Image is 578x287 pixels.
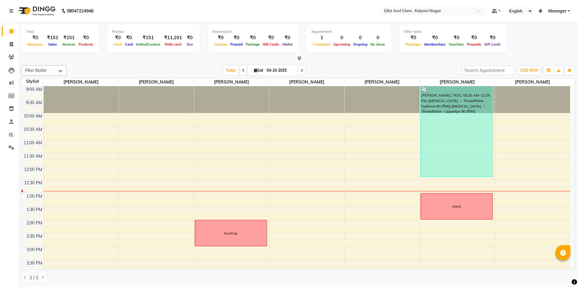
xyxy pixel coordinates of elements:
[369,34,387,41] div: 0
[265,66,295,75] input: 2025-10-04
[229,34,244,41] div: ₹0
[452,204,461,209] div: client
[134,42,162,46] span: Online/Custom
[163,42,183,46] span: Petty cash
[25,233,43,240] div: 2:30 PM
[483,34,502,41] div: ₹0
[25,100,43,106] div: 9:30 AM
[26,29,95,34] div: Total
[212,29,294,34] div: Redemption
[25,247,43,253] div: 3:00 PM
[23,166,43,173] div: 12:00 PM
[281,34,294,41] div: ₹0
[404,34,423,41] div: ₹0
[369,42,387,46] span: No show
[185,42,194,46] span: Due
[112,34,123,41] div: ₹0
[261,42,281,46] span: Gift Cards
[311,29,387,34] div: Appointment
[495,78,570,86] span: [PERSON_NAME]
[25,260,43,266] div: 3:30 PM
[244,42,261,46] span: Package
[123,42,134,46] span: Card
[61,42,77,46] span: Services
[25,193,43,200] div: 1:00 PM
[447,34,465,41] div: ₹0
[311,42,332,46] span: Completed
[352,34,369,41] div: 0
[311,34,332,41] div: 1
[25,220,43,226] div: 2:00 PM
[404,42,423,46] span: Packages
[465,34,483,41] div: ₹0
[22,153,43,159] div: 11:30 AM
[77,42,95,46] span: Products
[26,34,45,41] div: ₹0
[123,34,134,41] div: ₹0
[134,34,162,41] div: ₹151
[47,42,59,46] span: Sales
[229,42,244,46] span: Prepaid
[112,42,123,46] span: Cash
[224,231,238,236] div: touchup
[269,78,344,86] span: [PERSON_NAME]
[332,42,352,46] span: Upcoming
[465,42,483,46] span: Prepaids
[519,66,539,75] button: ADD NEW
[548,8,566,14] span: Manager
[420,78,495,86] span: [PERSON_NAME]
[25,68,46,73] span: Filter Stylist
[44,78,119,86] span: [PERSON_NAME]
[553,263,572,281] iframe: chat widget
[212,34,229,41] div: ₹0
[483,42,502,46] span: Gift Cards
[352,42,369,46] span: Ongoing
[423,42,447,46] span: Memberships
[119,78,194,86] span: [PERSON_NAME]
[112,29,195,34] div: Finance
[261,34,281,41] div: ₹0
[162,34,184,41] div: ₹11,291
[244,34,261,41] div: ₹0
[184,34,195,41] div: ₹0
[77,34,95,41] div: ₹0
[25,207,43,213] div: 1:30 PM
[281,42,294,46] span: Wallet
[421,86,493,177] div: [PERSON_NAME], TK01, 08:25 AM-12:25 PM, [MEDICAL_DATA] → Thread/Wax - Eyebrow 90 (₹90),[MEDICAL_D...
[61,34,77,41] div: ₹151
[22,126,43,133] div: 10:30 AM
[22,113,43,119] div: 10:00 AM
[423,34,447,41] div: ₹0
[447,42,465,46] span: Vouchers
[194,78,269,86] span: [PERSON_NAME]
[22,140,43,146] div: 11:00 AM
[404,29,502,34] div: Other sales
[30,275,38,281] span: 1 / 1
[520,68,538,73] span: ADD NEW
[212,42,229,46] span: Voucher
[26,42,45,46] span: Expenses
[45,34,61,41] div: ₹151
[22,78,43,85] div: Stylist
[67,2,93,19] b: 08047224946
[252,68,265,73] span: Sat
[223,66,238,75] span: Today
[345,78,420,86] span: [PERSON_NAME]
[15,2,57,19] img: logo
[332,34,352,41] div: 0
[462,66,515,75] input: Search Appointment
[23,180,43,186] div: 12:30 PM
[25,86,43,93] div: 9:00 AM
